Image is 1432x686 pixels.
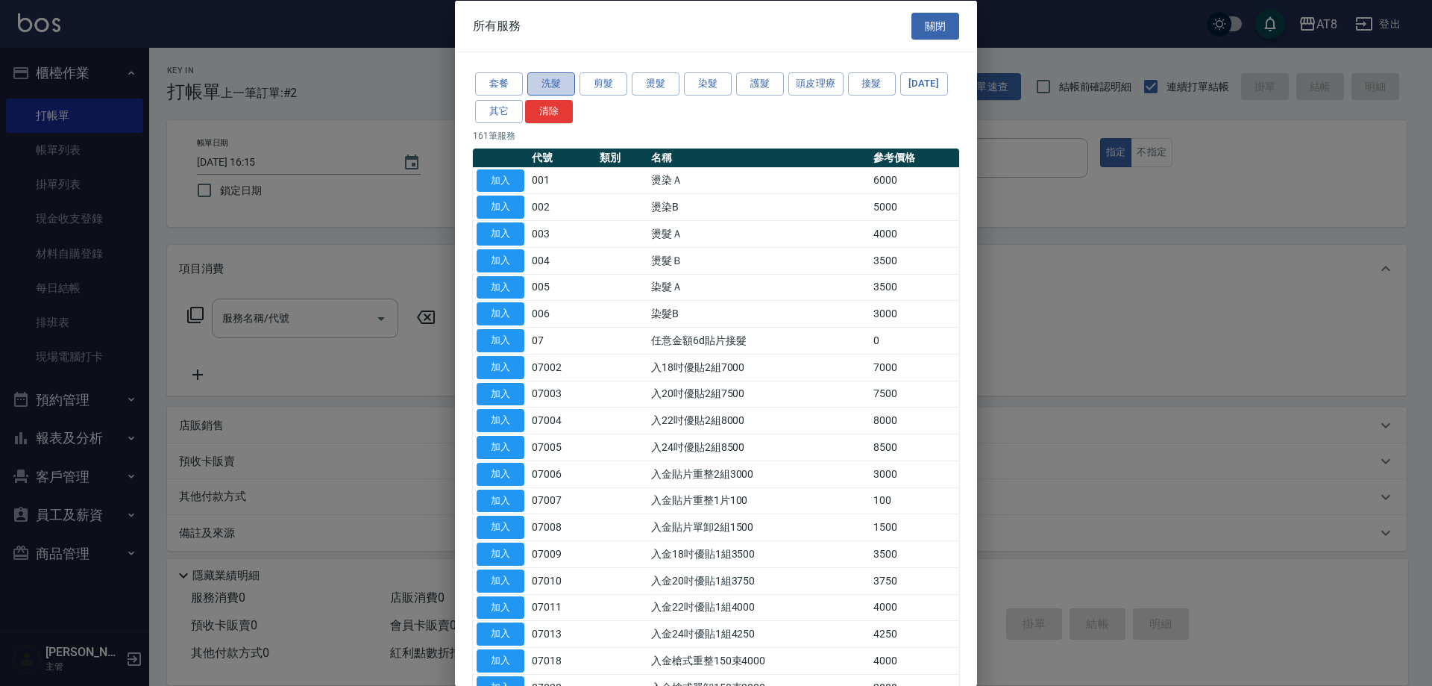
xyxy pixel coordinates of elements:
td: 07013 [528,620,596,647]
td: 07008 [528,514,596,540]
td: 07009 [528,540,596,567]
td: 3500 [870,247,959,274]
button: 頭皮理療 [788,72,844,96]
button: 加入 [477,329,524,352]
button: 關閉 [911,12,959,40]
td: 燙髮Ｂ [647,247,870,274]
button: 剪髮 [580,72,627,96]
button: 加入 [477,436,524,459]
td: 07004 [528,407,596,434]
td: 4250 [870,620,959,647]
button: 加入 [477,516,524,539]
td: 003 [528,220,596,247]
p: 161 筆服務 [473,128,959,142]
td: 入24吋優貼2組8500 [647,434,870,461]
button: 加入 [477,355,524,378]
td: 4000 [870,647,959,674]
button: [DATE] [900,72,948,96]
td: 任意金額6d貼片接髮 [647,327,870,354]
td: 染髮B [647,300,870,327]
button: 加入 [477,543,524,566]
td: 07 [528,327,596,354]
td: 07002 [528,354,596,381]
button: 加入 [477,489,524,512]
button: 加入 [477,623,524,646]
td: 006 [528,300,596,327]
td: 07006 [528,461,596,487]
td: 001 [528,167,596,194]
td: 燙染Ａ [647,167,870,194]
button: 染髮 [684,72,732,96]
td: 3500 [870,540,959,567]
td: 100 [870,487,959,514]
button: 加入 [477,302,524,325]
td: 燙染B [647,193,870,220]
td: 燙髮Ａ [647,220,870,247]
td: 入22吋優貼2組8000 [647,407,870,434]
td: 3750 [870,567,959,594]
td: 4000 [870,220,959,247]
span: 所有服務 [473,18,521,33]
td: 4000 [870,594,959,621]
button: 清除 [525,99,573,122]
td: 07018 [528,647,596,674]
button: 加入 [477,275,524,299]
td: 004 [528,247,596,274]
td: 07003 [528,381,596,408]
td: 入20吋優貼2組7500 [647,381,870,408]
button: 加入 [477,382,524,405]
button: 加入 [477,462,524,485]
button: 加入 [477,569,524,592]
button: 加入 [477,596,524,619]
td: 入金20吋優貼1組3750 [647,567,870,594]
td: 入金18吋優貼1組3500 [647,540,870,567]
td: 07010 [528,567,596,594]
td: 8500 [870,434,959,461]
td: 3500 [870,274,959,301]
td: 8000 [870,407,959,434]
button: 燙髮 [632,72,679,96]
td: 入金槍式重整150束4000 [647,647,870,674]
td: 0 [870,327,959,354]
td: 7500 [870,381,959,408]
td: 入金22吋優貼1組4000 [647,594,870,621]
th: 代號 [528,148,596,167]
td: 07005 [528,434,596,461]
button: 加入 [477,409,524,432]
th: 參考價格 [870,148,959,167]
button: 其它 [475,99,523,122]
button: 加入 [477,649,524,673]
td: 002 [528,193,596,220]
button: 接髮 [848,72,896,96]
td: 入金貼片重整1片100 [647,487,870,514]
td: 7000 [870,354,959,381]
button: 護髮 [736,72,784,96]
td: 入金貼片單卸2組1500 [647,514,870,540]
td: 6000 [870,167,959,194]
td: 入金貼片重整2組3000 [647,461,870,487]
td: 入金24吋優貼1組4250 [647,620,870,647]
button: 套餐 [475,72,523,96]
td: 入18吋優貼2組7000 [647,354,870,381]
button: 加入 [477,222,524,246]
td: 07007 [528,487,596,514]
td: 3000 [870,300,959,327]
td: 5000 [870,193,959,220]
button: 洗髮 [527,72,575,96]
button: 加入 [477,196,524,219]
td: 07011 [528,594,596,621]
td: 染髮Ａ [647,274,870,301]
th: 類別 [596,148,647,167]
td: 3000 [870,461,959,487]
th: 名稱 [647,148,870,167]
td: 1500 [870,514,959,540]
button: 加入 [477,169,524,192]
td: 005 [528,274,596,301]
button: 加入 [477,249,524,272]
